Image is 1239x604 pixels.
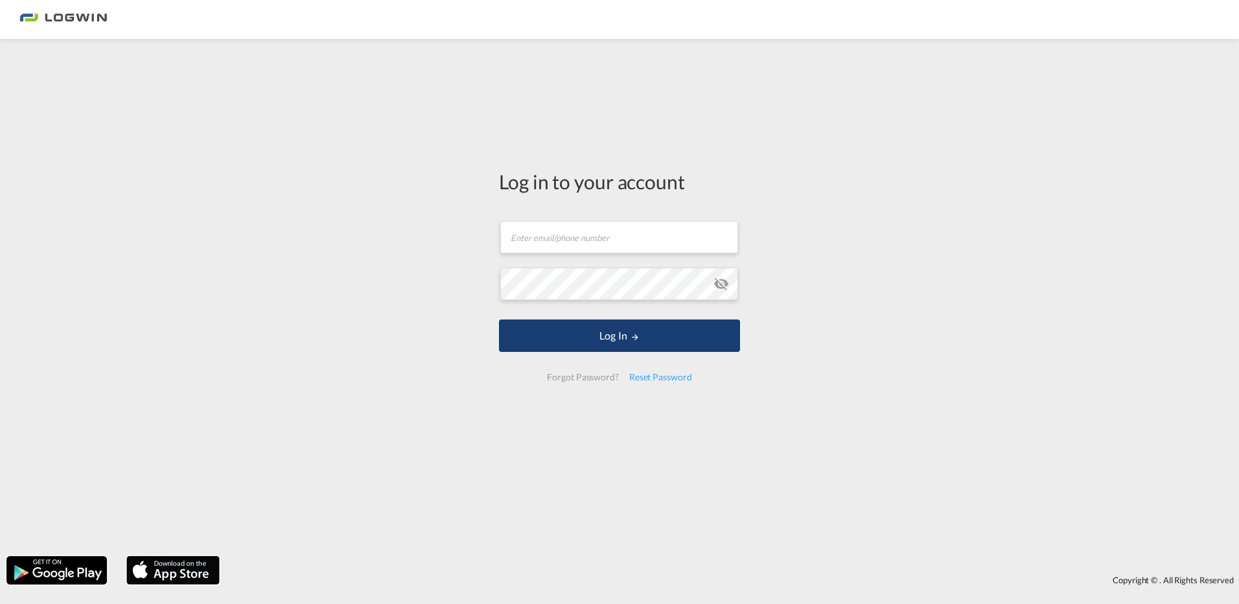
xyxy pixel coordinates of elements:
img: 2761ae10d95411efa20a1f5e0282d2d7.png [19,5,107,34]
div: Forgot Password? [542,366,623,389]
md-icon: icon-eye-off [713,276,729,292]
input: Enter email/phone number [500,221,738,253]
div: Copyright © . All Rights Reserved [226,569,1239,591]
div: Reset Password [624,366,697,389]
img: google.png [5,555,108,586]
button: LOGIN [499,319,740,352]
img: apple.png [125,555,221,586]
div: Log in to your account [499,168,740,195]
